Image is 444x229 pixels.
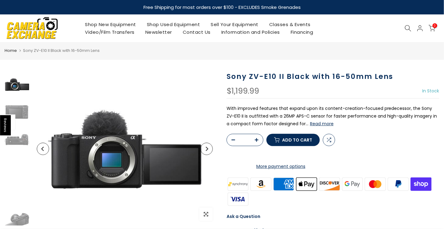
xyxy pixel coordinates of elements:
[80,21,142,28] a: Shop New Equipment
[282,138,312,142] span: Add to cart
[310,121,334,126] button: Read more
[227,105,439,128] p: With improved features that expand upon its content-creation-focused predecessor, the Sony ZV-E10...
[48,72,201,226] img: Sony ZV-E10 II Black with 16-50mm Lens Digital Cameras - Digital Mirrorless Cameras Sony SONYZVE1...
[142,21,206,28] a: Shop Used Equipment
[272,177,295,192] img: american express
[429,25,435,32] a: 0
[37,143,49,155] button: Previous
[216,28,285,36] a: Information and Policies
[285,28,319,36] a: Financing
[341,177,364,192] img: google pay
[266,134,320,146] button: Add to cart
[410,177,433,192] img: shopify pay
[227,87,259,95] div: $1,199.99
[318,177,341,192] img: discover
[144,4,301,10] strong: Free Shipping for most orders over $100 - EXCLUDES Smoke Grenades
[5,100,29,124] img: Sony ZV-E10 II Black with 16-50mm Lens Digital Cameras - Digital Mirrorless Cameras Sony SONYZVE1...
[364,177,387,192] img: master
[227,177,250,192] img: synchrony
[5,127,29,152] img: Sony ZV-E10 II Black with 16-50mm Lens Digital Cameras - Digital Mirrorless Cameras Sony SONYZVE1...
[227,163,335,170] a: More payment options
[250,177,273,192] img: amazon payments
[80,28,140,36] a: Video/Film Transfers
[5,48,17,54] a: Home
[423,88,439,94] span: In Stock
[201,143,213,155] button: Next
[5,72,29,97] img: Sony ZV-E10 II Black with 16-50mm Lens Digital Cameras - Digital Mirrorless Cameras Sony SONYZVE1...
[264,21,316,28] a: Classes & Events
[227,213,260,219] a: Ask a Question
[140,28,178,36] a: Newsletter
[178,28,216,36] a: Contact Us
[227,192,250,207] img: visa
[387,177,410,192] img: paypal
[295,177,318,192] img: apple pay
[433,23,437,28] span: 0
[205,21,264,28] a: Sell Your Equipment
[227,72,439,81] h1: Sony ZV-E10 II Black with 16-50mm Lens
[23,48,100,53] span: Sony ZV-E10 II Black with 16-50mm Lens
